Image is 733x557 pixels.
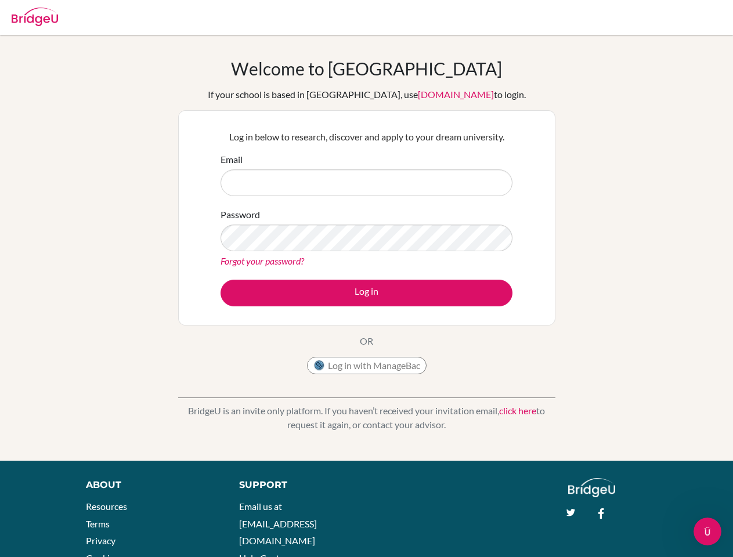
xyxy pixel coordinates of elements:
[499,405,536,416] a: click here
[221,208,260,222] label: Password
[86,518,110,529] a: Terms
[231,58,502,79] h1: Welcome to [GEOGRAPHIC_DATA]
[239,501,317,546] a: Email us at [EMAIL_ADDRESS][DOMAIN_NAME]
[239,478,355,492] div: Support
[208,88,526,102] div: If your school is based in [GEOGRAPHIC_DATA], use to login.
[360,334,373,348] p: OR
[86,478,213,492] div: About
[178,404,555,432] p: BridgeU is an invite only platform. If you haven’t received your invitation email, to request it ...
[12,8,58,26] img: Bridge-U
[694,518,721,545] iframe: Intercom live chat
[86,535,115,546] a: Privacy
[568,478,615,497] img: logo_white@2x-f4f0deed5e89b7ecb1c2cc34c3e3d731f90f0f143d5ea2071677605dd97b5244.png
[418,89,494,100] a: [DOMAIN_NAME]
[221,255,304,266] a: Forgot your password?
[307,357,427,374] button: Log in with ManageBac
[221,153,243,167] label: Email
[221,280,512,306] button: Log in
[86,501,127,512] a: Resources
[221,130,512,144] p: Log in below to research, discover and apply to your dream university.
